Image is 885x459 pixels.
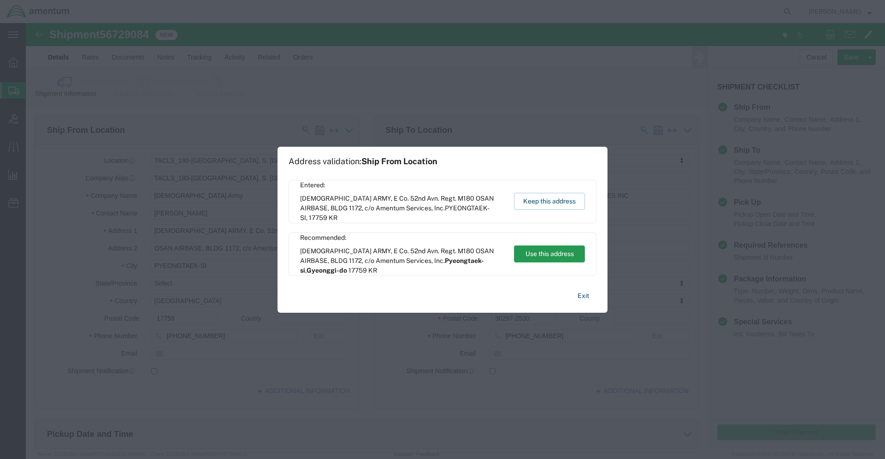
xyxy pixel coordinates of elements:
[300,233,505,243] span: Recommended:
[309,214,327,221] span: 17759
[300,246,505,275] span: [DEMOGRAPHIC_DATA] ARMY, E Co. 52nd Avn. Regt. M180 OSAN AIRBASE, BLDG 1172, c/o Amentum Services...
[300,180,505,190] span: Entered:
[368,267,377,274] span: KR
[361,156,437,166] span: Ship From Location
[514,245,585,262] button: Use this address
[570,288,596,304] button: Exit
[300,194,505,223] span: [DEMOGRAPHIC_DATA] ARMY, E Co. 52nd Avn. Regt. M180 OSAN AIRBASE, BLDG 1172, c/o Amentum Services...
[307,267,347,274] span: Gyeonggi-do
[329,214,337,221] span: KR
[289,156,437,167] h1: Address validation:
[514,193,585,210] button: Keep this address
[348,267,367,274] span: 17759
